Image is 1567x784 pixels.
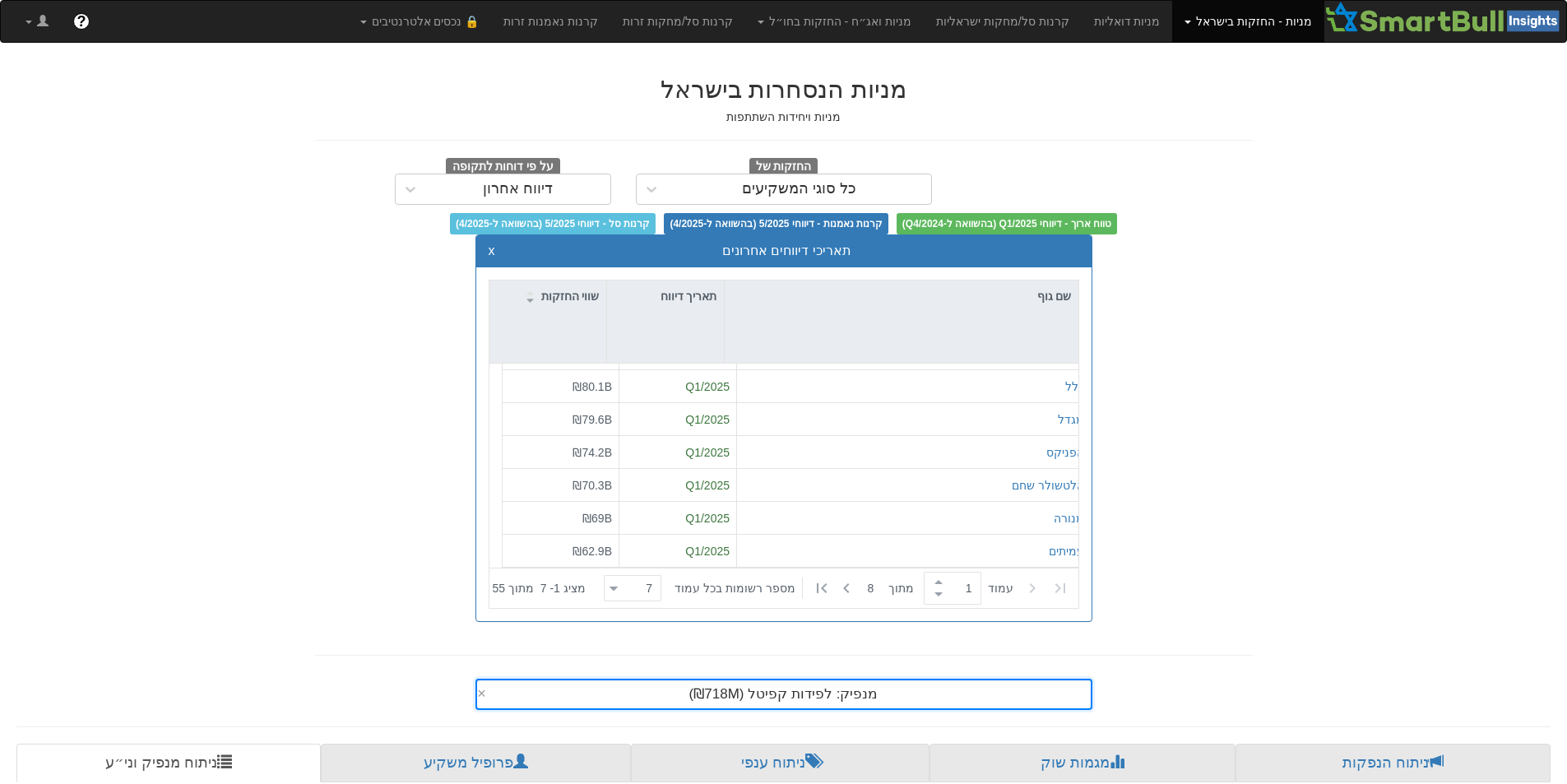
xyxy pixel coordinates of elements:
a: ניתוח הנפקות [1236,744,1551,783]
a: קרנות נאמנות זרות [491,1,610,42]
div: דיווח אחרון [483,181,553,197]
a: קרנות סל/מחקות זרות [610,1,745,42]
h2: מניות הנסחרות בישראל [315,76,1253,103]
button: אלטשולר שחם [1012,476,1084,493]
span: קרנות סל - דיווחי 5/2025 (בהשוואה ל-4/2025) [450,213,656,234]
a: קרנות סל/מחקות ישראליות [924,1,1082,42]
button: x [489,244,495,258]
button: כלל [1065,378,1084,394]
a: פרופיל משקיע [321,744,630,783]
a: ניתוח ענפי [631,744,930,783]
div: תאריך דיווח [607,281,724,312]
a: מניות דואליות [1082,1,1173,42]
span: טווח ארוך - דיווחי Q1/2025 (בהשוואה ל-Q4/2024) [897,213,1117,234]
div: Q1/2025 [626,476,730,493]
div: ‏מציג 1 - 7 ‏ מתוך 55 [493,570,586,606]
div: ₪70.3B [509,476,612,493]
div: ₪80.1B [509,378,612,394]
span: החזקות של [749,158,818,176]
a: ניתוח מנפיק וני״ע [16,744,321,783]
span: קרנות נאמנות - דיווחי 5/2025 (בהשוואה ל-4/2025) [664,213,888,234]
span: 8 [868,580,888,596]
div: Q1/2025 [626,411,730,427]
span: מנפיק: ‏לפידות קפיטל ‎(₪718M)‎ [689,686,879,702]
button: הפניקס [1046,443,1084,460]
div: ₪74.2B [509,443,612,460]
a: מניות - החזקות בישראל [1172,1,1324,42]
div: Q1/2025 [626,509,730,526]
img: Smartbull [1324,1,1566,34]
a: ? [61,1,102,42]
div: ₪62.9B [509,542,612,559]
div: שם גוף [725,281,1078,312]
span: ‏מספר רשומות בכל עמוד [675,580,795,596]
button: מנורה [1054,509,1084,526]
span: תאריכי דיווחים אחרונים [722,244,851,257]
button: עמיתים [1049,542,1084,559]
div: Q1/2025 [626,443,730,460]
span: × [477,686,486,701]
div: Q1/2025 [626,542,730,559]
span: על פי דוחות לתקופה [446,158,560,176]
div: שווי החזקות [489,281,606,312]
span: ‏עמוד [988,580,1013,596]
h5: מניות ויחידות השתתפות [315,111,1253,123]
button: מגדל [1058,411,1084,427]
div: Q1/2025 [626,378,730,394]
div: ‏ מתוך [597,570,1075,606]
a: 🔒 נכסים אלטרנטיבים [348,1,492,42]
span: ? [76,13,86,30]
div: ₪69B [509,509,612,526]
span: Clear value [477,680,491,708]
div: ₪79.6B [509,411,612,427]
div: כל סוגי המשקיעים [742,181,856,197]
a: מניות ואג״ח - החזקות בחו״ל [745,1,924,42]
a: מגמות שוק [930,744,1235,783]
